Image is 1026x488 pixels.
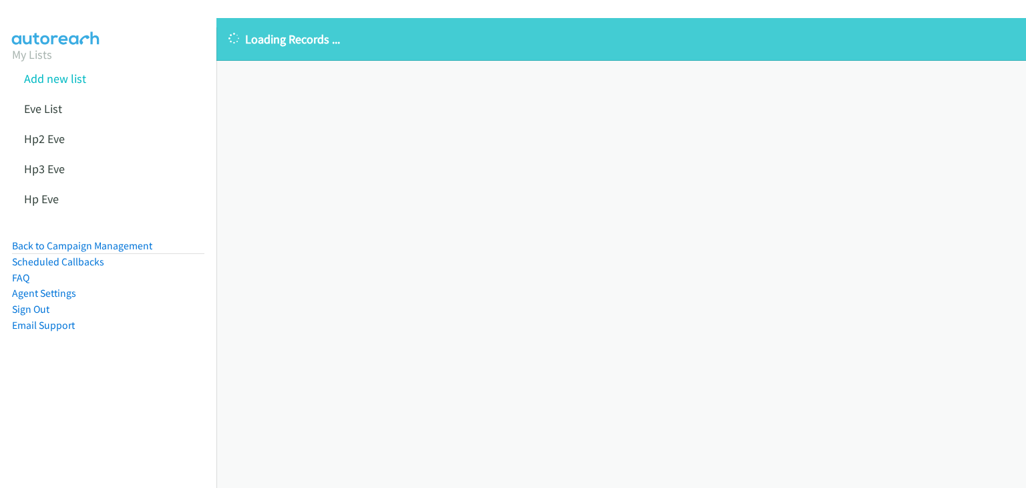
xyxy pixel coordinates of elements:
[12,239,152,252] a: Back to Campaign Management
[24,71,86,86] a: Add new list
[228,30,1014,48] p: Loading Records ...
[12,47,52,62] a: My Lists
[12,287,76,299] a: Agent Settings
[24,161,65,176] a: Hp3 Eve
[12,271,29,284] a: FAQ
[12,255,104,268] a: Scheduled Callbacks
[24,191,59,207] a: Hp Eve
[12,319,75,332] a: Email Support
[12,303,49,316] a: Sign Out
[24,131,65,146] a: Hp2 Eve
[24,101,62,116] a: Eve List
